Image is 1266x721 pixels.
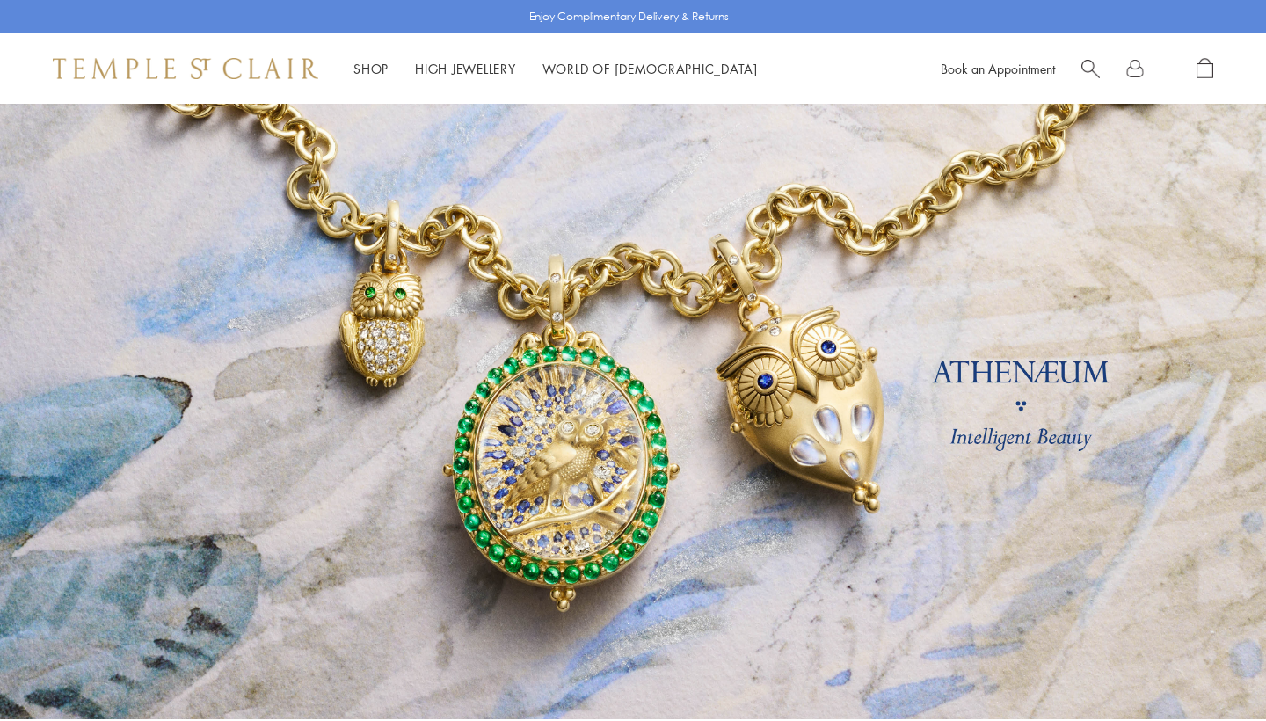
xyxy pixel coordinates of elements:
a: World of [DEMOGRAPHIC_DATA]World of [DEMOGRAPHIC_DATA] [542,60,758,77]
a: High JewelleryHigh Jewellery [415,60,516,77]
a: ShopShop [353,60,389,77]
p: Enjoy Complimentary Delivery & Returns [529,8,729,25]
a: Open Shopping Bag [1197,58,1213,80]
img: Temple St. Clair [53,58,318,79]
a: Book an Appointment [941,60,1055,77]
a: Search [1081,58,1100,80]
nav: Main navigation [353,58,758,80]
